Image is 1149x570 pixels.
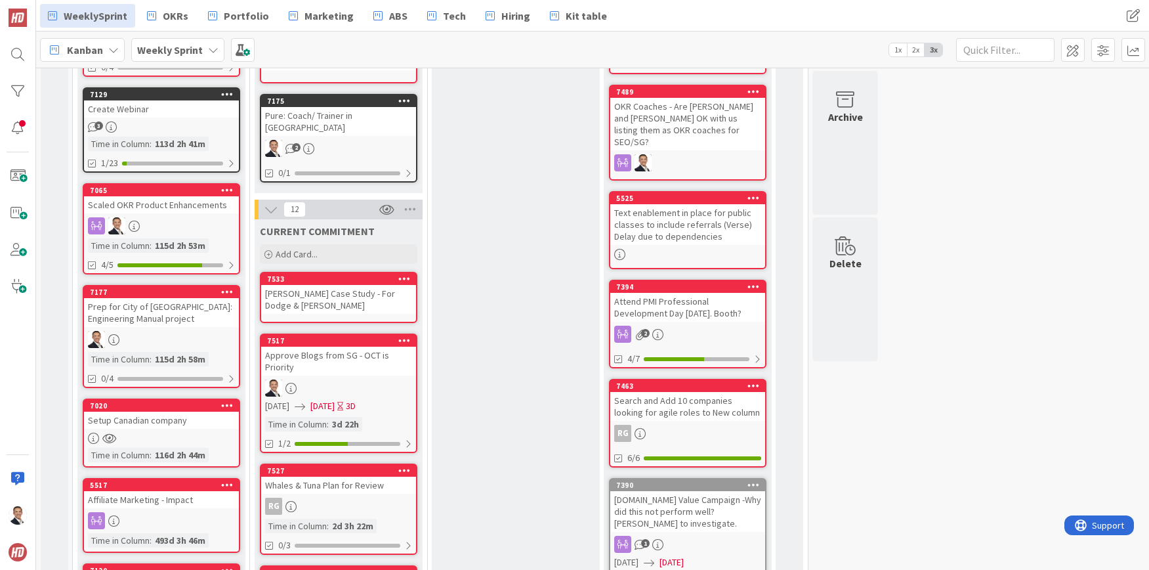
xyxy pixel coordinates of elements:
span: Kanban [67,42,103,58]
div: 7065Scaled OKR Product Enhancements [84,185,239,213]
span: [DATE] [265,399,289,413]
div: RG [614,425,631,442]
img: avatar [9,543,27,561]
div: Time in Column [88,238,150,253]
div: 7177Prep for City of [GEOGRAPHIC_DATA]: Engineering Manual project [84,286,239,327]
div: SL [261,380,416,397]
div: Time in Column [265,519,327,533]
div: 7390[DOMAIN_NAME] Value Campaign -Why did this not perform well? [PERSON_NAME] to investigate. [610,479,765,532]
div: 7527 [261,465,416,477]
span: 4/5 [101,258,114,272]
div: [DOMAIN_NAME] Value Campaign -Why did this not perform well? [PERSON_NAME] to investigate. [610,491,765,532]
div: Scaled OKR Product Enhancements [84,196,239,213]
div: 2d 3h 22m [329,519,377,533]
div: 7129 [84,89,239,100]
input: Quick Filter... [956,38,1055,62]
span: 12 [283,202,306,217]
div: Attend PMI Professional Development Day [DATE]. Booth? [610,293,765,322]
div: 7533[PERSON_NAME] Case Study - For Dodge & [PERSON_NAME] [261,273,416,314]
div: 7463 [610,380,765,392]
span: WeeklySprint [64,8,127,24]
div: 493d 3h 46m [152,533,209,548]
a: OKRs [139,4,196,28]
a: Tech [419,4,474,28]
div: 7129Create Webinar [84,89,239,118]
div: 7390 [616,481,765,490]
div: 5517 [84,479,239,491]
div: 5517Affiliate Marketing - Impact [84,479,239,508]
div: 7020 [90,401,239,410]
span: 2 [292,143,301,152]
div: 115d 2h 58m [152,352,209,366]
div: 113d 2h 41m [152,137,209,151]
div: Setup Canadian company [84,412,239,429]
span: 3x [925,43,942,56]
div: 7390 [610,479,765,491]
div: 7489OKR Coaches - Are [PERSON_NAME] and [PERSON_NAME] OK with us listing them as OKR coaches for ... [610,86,765,150]
div: 7175 [267,97,416,106]
div: 7129 [90,90,239,99]
div: 3d 22h [329,417,362,431]
div: 115d 2h 53m [152,238,209,253]
div: Text enablement in place for public classes to include referrals (Verse) Delay due to dependencies [610,204,765,245]
div: 7527Whales & Tuna Plan for Review [261,465,416,494]
span: OKRs [163,8,188,24]
div: 7489 [610,86,765,98]
span: 1/23 [101,156,118,170]
span: : [327,417,329,431]
span: ABS [389,8,407,24]
div: Time in Column [88,137,150,151]
div: Pure: Coach/ Trainer in [GEOGRAPHIC_DATA] [261,107,416,136]
span: Hiring [501,8,530,24]
div: 7533 [261,273,416,285]
b: Weekly Sprint [137,43,203,56]
div: RG [610,425,765,442]
div: Time in Column [88,352,150,366]
span: 2 [641,329,650,338]
div: 7394Attend PMI Professional Development Day [DATE]. Booth? [610,281,765,322]
div: 5525 [616,194,765,203]
div: Time in Column [88,533,150,548]
div: 3D [346,399,356,413]
div: Prep for City of [GEOGRAPHIC_DATA]: Engineering Manual project [84,298,239,327]
div: 7175Pure: Coach/ Trainer in [GEOGRAPHIC_DATA] [261,95,416,136]
span: [DATE] [659,556,684,569]
span: : [327,519,329,533]
div: 7489 [616,87,765,97]
div: RG [261,498,416,515]
span: 0/4 [101,372,114,385]
span: [DATE] [310,399,335,413]
span: 1x [889,43,907,56]
div: 7065 [84,185,239,196]
div: Delete [829,255,862,271]
a: WeeklySprint [40,4,135,28]
div: 7527 [267,466,416,475]
span: 3 [94,121,103,130]
div: Time in Column [265,417,327,431]
div: OKR Coaches - Are [PERSON_NAME] and [PERSON_NAME] OK with us listing them as OKR coaches for SEO/SG? [610,98,765,150]
span: : [150,533,152,548]
div: 7463 [616,382,765,391]
span: CURRENT COMMITMENT [260,225,375,238]
img: SL [108,217,125,234]
span: 2x [907,43,925,56]
img: SL [635,154,652,171]
a: Portfolio [200,4,277,28]
div: [PERSON_NAME] Case Study - For Dodge & [PERSON_NAME] [261,285,416,314]
span: [DATE] [614,556,638,569]
span: 1 [641,539,650,548]
a: Marketing [281,4,362,28]
span: Support [28,2,60,18]
span: 6/6 [627,451,640,465]
div: 7517 [267,336,416,345]
div: 7175 [261,95,416,107]
div: 7065 [90,186,239,195]
div: Whales & Tuna Plan for Review [261,477,416,494]
a: ABS [366,4,415,28]
div: SL [610,154,765,171]
div: 7394 [610,281,765,293]
div: Affiliate Marketing - Impact [84,491,239,508]
img: SL [265,140,282,157]
div: 7517Approve Blogs from SG - OCT is Priority [261,335,416,376]
img: Visit kanbanzone.com [9,9,27,27]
